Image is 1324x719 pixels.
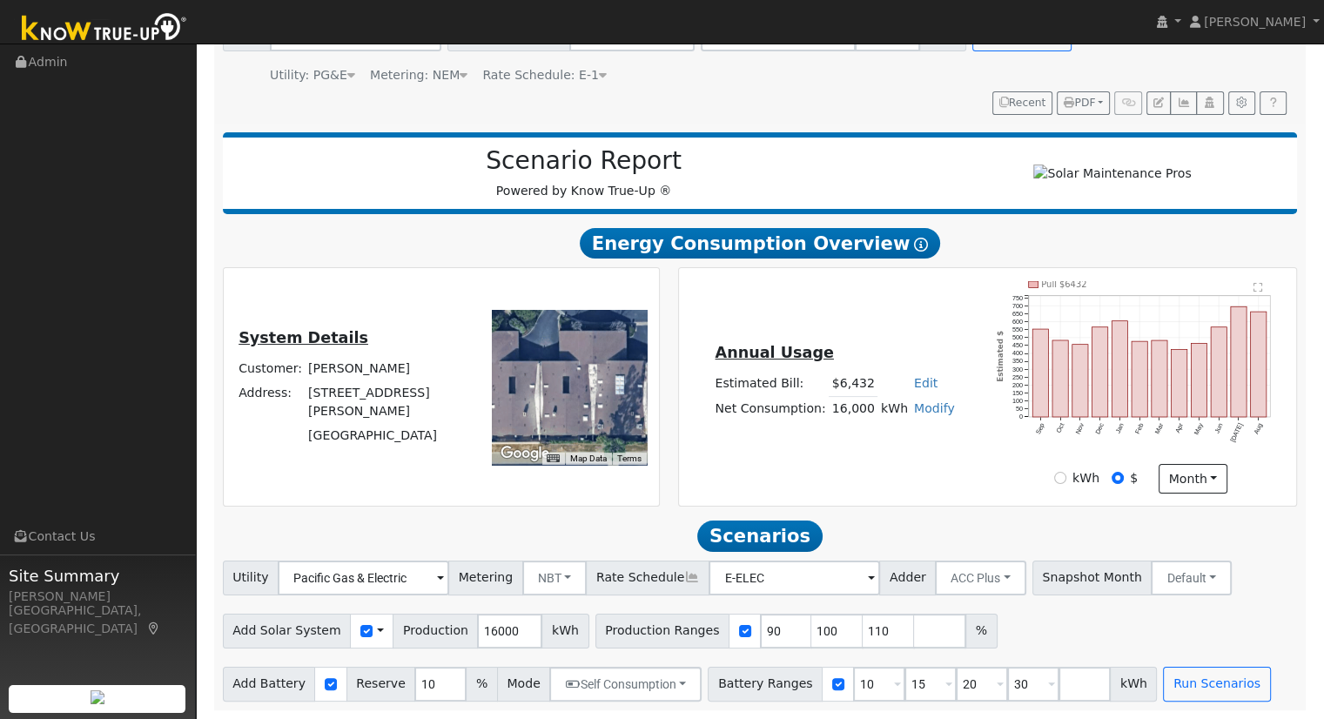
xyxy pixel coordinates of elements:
a: Edit [914,376,938,390]
div: [PERSON_NAME] [9,588,186,606]
rect: onclick="" [1153,340,1168,417]
text: Pull $6432 [1042,279,1087,289]
text: 300 [1012,365,1023,373]
text:  [1254,282,1264,292]
input: kWh [1054,472,1066,484]
text: 550 [1012,326,1023,333]
text: Nov [1074,421,1086,435]
input: Select a Utility [278,561,449,595]
td: Customer: [236,357,306,381]
div: Metering: NEM [370,66,467,84]
rect: onclick="" [1132,341,1148,417]
rect: onclick="" [1092,326,1108,417]
button: Login As [1196,91,1223,116]
span: Site Summary [9,564,186,588]
span: Utility [223,561,279,595]
span: Add Battery [223,667,316,702]
rect: onclick="" [1212,326,1227,417]
button: Self Consumption [549,667,702,702]
button: NBT [522,561,588,595]
text: 100 [1012,397,1023,405]
text: 700 [1012,301,1023,309]
img: retrieve [91,690,104,704]
u: System Details [239,329,368,346]
rect: onclick="" [1032,329,1048,417]
td: Net Consumption: [712,396,829,421]
span: Alias: None [482,68,607,82]
text: 600 [1012,318,1023,326]
td: kWh [877,396,911,421]
label: kWh [1072,469,1099,487]
text: May [1193,421,1206,436]
a: Open this area in Google Maps (opens a new window) [496,442,554,465]
button: month [1159,464,1227,494]
rect: onclick="" [1192,343,1207,417]
span: PDF [1064,97,1095,109]
text: 200 [1012,381,1023,389]
text: 650 [1012,309,1023,317]
rect: onclick="" [1052,340,1068,417]
text: 500 [1012,333,1023,341]
td: [GEOGRAPHIC_DATA] [306,424,468,448]
button: ACC Plus [935,561,1026,595]
span: % [965,614,997,648]
td: 16,000 [829,396,877,421]
text: 0 [1019,413,1023,420]
img: Know True-Up [13,10,196,49]
button: Run Scenarios [1163,667,1270,702]
text: 150 [1012,389,1023,397]
td: Address: [236,381,306,424]
a: Help Link [1260,91,1287,116]
button: Default [1151,561,1232,595]
span: Adder [879,561,936,595]
td: [STREET_ADDRESS][PERSON_NAME] [306,381,468,424]
span: Battery Ranges [708,667,823,702]
td: $6,432 [829,372,877,397]
text: Dec [1094,421,1106,435]
text: Jan [1114,422,1126,435]
span: Mode [497,667,550,702]
div: Utility: PG&E [270,66,355,84]
text: 750 [1012,293,1023,301]
text: Jun [1213,422,1225,435]
rect: onclick="" [1112,320,1128,417]
rect: onclick="" [1072,344,1088,417]
a: Modify [914,401,955,415]
span: kWh [1110,667,1157,702]
text: 450 [1012,341,1023,349]
span: Energy Consumption Overview [580,228,940,259]
button: Multi-Series Graph [1170,91,1197,116]
text: Oct [1055,422,1066,434]
div: [GEOGRAPHIC_DATA], [GEOGRAPHIC_DATA] [9,601,186,638]
span: % [466,667,497,702]
button: Keyboard shortcuts [547,453,559,465]
span: [PERSON_NAME] [1204,15,1306,29]
td: Estimated Bill: [712,372,829,397]
td: [PERSON_NAME] [306,357,468,381]
text: 50 [1016,405,1023,413]
label: $ [1130,469,1138,487]
img: Solar Maintenance Pros [1033,165,1191,183]
span: Production [393,614,478,648]
text: Feb [1134,422,1146,435]
span: kWh [541,614,588,648]
u: Annual Usage [715,344,833,361]
span: Reserve [346,667,416,702]
span: Add Solar System [223,614,352,648]
span: Snapshot Month [1032,561,1153,595]
text: Mar [1154,421,1166,435]
text: 250 [1012,373,1023,381]
text: Sep [1034,422,1046,436]
text: Estimated $ [997,330,1005,381]
text: Aug [1253,422,1266,436]
input: $ [1112,472,1124,484]
a: Terms (opens in new tab) [617,454,642,463]
button: PDF [1057,91,1110,116]
text: 400 [1012,349,1023,357]
button: Settings [1228,91,1255,116]
span: Scenarios [697,521,822,552]
span: Rate Schedule [586,561,709,595]
text: Apr [1174,421,1186,434]
input: Select a Rate Schedule [709,561,880,595]
rect: onclick="" [1172,349,1187,417]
